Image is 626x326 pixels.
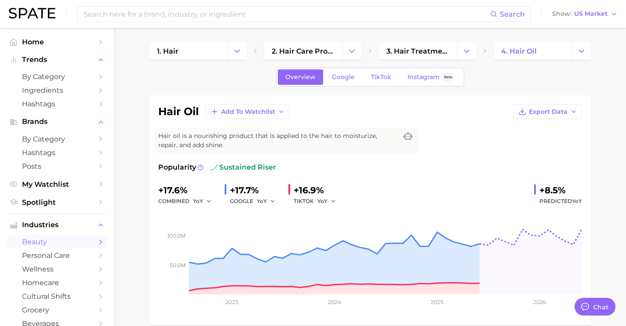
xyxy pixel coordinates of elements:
[22,56,92,64] span: Trends
[7,115,107,128] button: Brands
[572,42,591,60] button: Change Category
[157,47,178,55] span: 1. hair
[494,42,572,60] a: 4. hair oil
[7,262,107,276] a: wellness
[158,183,218,197] div: +17.6%
[7,303,107,317] a: grocery
[7,97,107,111] a: Hashtags
[408,73,440,81] span: Instagram
[193,196,212,206] button: YoY
[294,196,342,206] div: TIKTOK
[539,196,582,206] span: Predicted
[22,86,92,94] span: Ingredients
[574,11,608,16] span: US Market
[7,177,107,191] a: My Watchlist
[513,104,582,119] button: Export Data
[328,299,341,305] tspan: 2024
[7,146,107,159] a: Hashtags
[9,8,55,18] img: SPATE
[22,162,92,170] span: Posts
[7,35,107,49] a: Home
[206,104,290,119] button: Add to Watchlist
[158,196,218,206] div: combined
[7,196,107,209] a: Spotlight
[501,47,537,55] span: 4. hair oil
[272,47,335,55] span: 2. hair care products
[324,69,362,85] a: Google
[230,196,281,206] div: GOOGLE
[457,42,476,60] button: Change Category
[552,11,571,16] span: Show
[211,164,218,171] img: sustained riser
[22,100,92,108] span: Hashtags
[226,299,238,305] tspan: 2023
[400,69,462,85] a: InstagramBeta
[7,276,107,290] a: homecare
[193,197,203,205] span: YoY
[386,47,450,55] span: 3. hair treatments
[158,162,196,173] span: Popularity
[22,135,92,143] span: by Category
[529,108,568,116] span: Export Data
[364,69,399,85] a: TikTok
[83,7,490,22] input: Search here for a brand, industry, or ingredient
[342,42,361,60] button: Change Category
[22,251,92,260] span: personal care
[533,299,546,305] tspan: 2026
[7,83,107,97] a: Ingredients
[7,70,107,83] a: by Category
[22,180,92,188] span: My Watchlist
[22,118,92,126] span: Brands
[371,73,391,81] span: TikTok
[22,238,92,246] span: beauty
[431,299,444,305] tspan: 2025
[550,8,619,20] button: ShowUS Market
[22,38,92,46] span: Home
[7,218,107,232] button: Industries
[379,42,457,60] a: 3. hair treatments
[230,183,281,197] div: +17.7%
[158,106,199,117] h1: hair oil
[211,162,276,173] span: sustained riser
[22,72,92,81] span: by Category
[22,306,92,314] span: grocery
[257,196,276,206] button: YoY
[22,149,92,157] span: Hashtags
[158,131,397,150] span: Hair oil is a nourishing product that is applied to the hair to moisturize, repair, and add shine.
[7,159,107,173] a: Posts
[7,290,107,303] a: cultural shifts
[221,108,275,116] span: Add to Watchlist
[22,279,92,287] span: homecare
[317,196,336,206] button: YoY
[317,197,328,205] span: YoY
[572,198,582,204] span: YoY
[264,42,342,60] a: 2. hair care products
[22,265,92,273] span: wellness
[257,197,267,205] span: YoY
[500,10,525,18] span: Search
[7,249,107,262] a: personal care
[22,221,92,229] span: Industries
[294,183,342,197] div: +16.9%
[228,42,247,60] button: Change Category
[7,235,107,249] a: beauty
[332,73,355,81] span: Google
[149,42,228,60] a: 1. hair
[539,183,582,197] div: +8.5%
[444,73,452,81] span: Beta
[278,69,323,85] a: Overview
[22,198,92,206] span: Spotlight
[22,292,92,301] span: cultural shifts
[7,53,107,66] button: Trends
[7,132,107,146] a: by Category
[285,73,316,81] span: Overview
